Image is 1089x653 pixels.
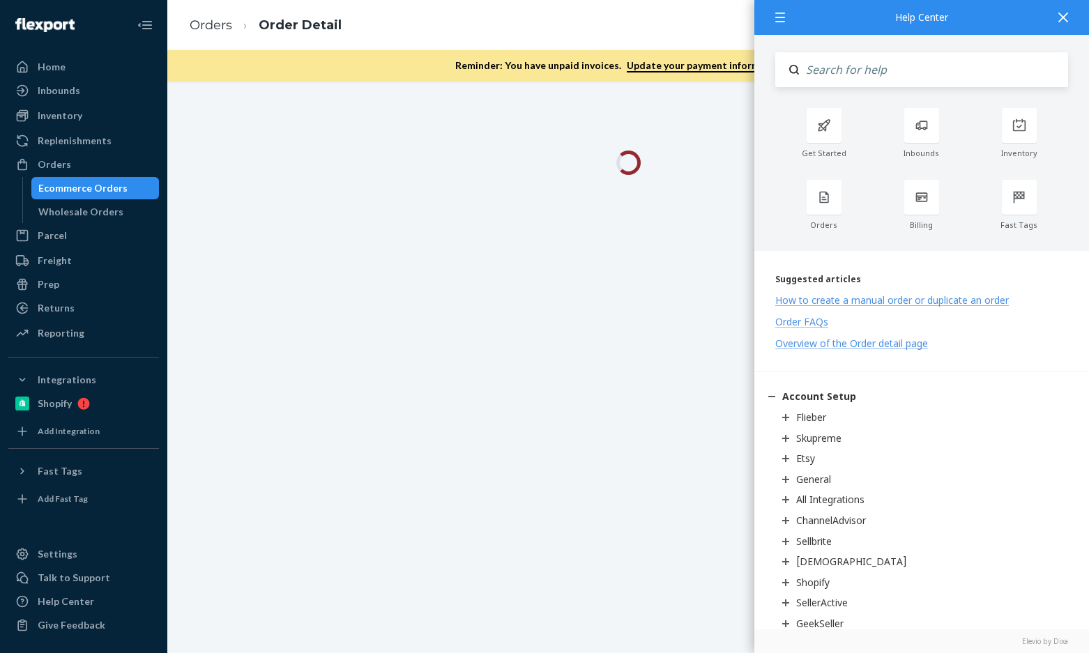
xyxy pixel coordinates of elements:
[796,452,815,465] div: Etsy
[38,181,128,195] div: Ecommerce Orders
[38,277,59,291] div: Prep
[8,273,159,295] a: Prep
[775,273,861,285] span: Suggested articles
[8,249,159,272] a: Freight
[38,254,72,268] div: Freight
[131,11,159,39] button: Close Navigation
[796,431,841,445] div: Skupreme
[38,571,110,585] div: Talk to Support
[970,148,1068,158] div: Inventory
[775,315,828,328] div: Order FAQs
[15,18,75,32] img: Flexport logo
[8,224,159,247] a: Parcel
[38,60,66,74] div: Home
[38,109,82,123] div: Inventory
[38,301,75,315] div: Returns
[8,56,159,78] a: Home
[796,514,866,527] div: ChannelAdvisor
[775,293,1009,307] div: How to create a manual order or duplicate an order
[775,148,873,158] div: Get Started
[38,229,67,243] div: Parcel
[38,373,96,387] div: Integrations
[775,13,1068,22] div: Help Center
[38,425,100,437] div: Add Integration
[31,201,160,223] a: Wholesale Orders
[31,177,160,199] a: Ecommerce Orders
[796,410,826,424] div: Flieber
[796,555,907,568] div: [DEMOGRAPHIC_DATA]
[8,543,159,565] a: Settings
[775,220,873,230] div: Orders
[796,535,832,548] div: Sellbrite
[796,576,830,589] div: Shopify
[38,158,71,171] div: Orders
[38,84,80,98] div: Inbounds
[190,17,232,33] a: Orders
[8,420,159,443] a: Add Integration
[627,59,787,72] a: Update your payment information.
[796,493,865,506] div: All Integrations
[8,567,159,589] a: Talk to Support
[8,590,159,613] a: Help Center
[38,397,72,410] div: Shopify
[796,596,848,609] div: SellerActive
[8,322,159,344] a: Reporting
[775,636,1068,646] a: Elevio by Dixa
[8,392,159,415] a: Shopify
[775,337,928,350] div: Overview of the Order detail page
[796,473,831,486] div: General
[8,488,159,510] a: Add Fast Tag
[38,464,82,478] div: Fast Tags
[38,134,112,148] div: Replenishments
[8,105,159,127] a: Inventory
[8,79,159,102] a: Inbounds
[782,390,856,403] div: Account Setup
[178,5,353,46] ol: breadcrumbs
[8,614,159,636] button: Give Feedback
[8,130,159,152] a: Replenishments
[38,618,105,632] div: Give Feedback
[455,59,787,72] p: Reminder: You have unpaid invoices.
[796,617,844,630] div: GeekSeller
[8,153,159,176] a: Orders
[38,547,77,561] div: Settings
[259,17,342,33] a: Order Detail
[38,326,84,340] div: Reporting
[38,493,88,505] div: Add Fast Tag
[799,52,1068,87] input: Search
[970,220,1068,230] div: Fast Tags
[38,205,123,219] div: Wholesale Orders
[873,220,970,230] div: Billing
[8,297,159,319] a: Returns
[8,460,159,482] button: Fast Tags
[873,148,970,158] div: Inbounds
[38,594,94,608] div: Help Center
[8,369,159,391] button: Integrations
